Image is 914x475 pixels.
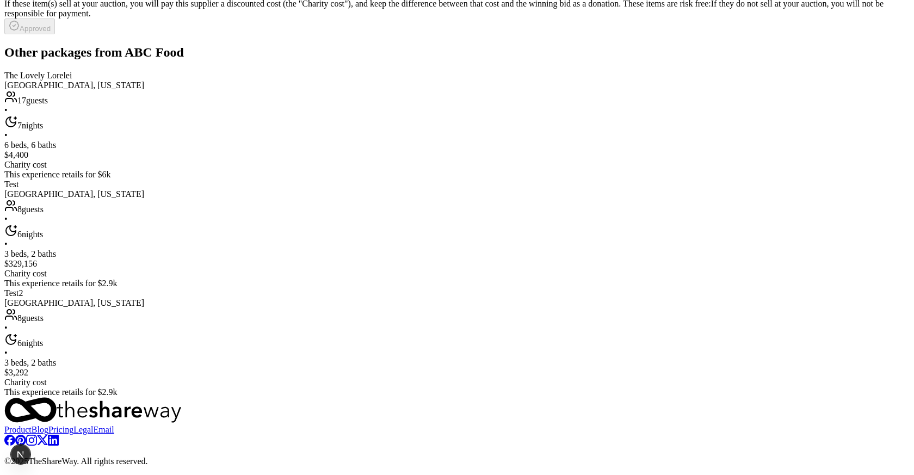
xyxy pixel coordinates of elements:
div: • [4,323,910,333]
div: • [4,106,910,115]
a: Blog [32,425,48,434]
div: $4,400 [4,150,910,160]
div: This experience retails for $2.9k [4,279,910,288]
div: • [4,214,910,224]
div: • [4,348,910,358]
div: Test [4,180,910,189]
div: 3 beds, 2 baths [4,249,910,259]
h2: Other packages from ABC Food [4,45,910,60]
span: 17 guests [17,96,48,105]
span: 8 guests [17,313,44,323]
nav: quick links [4,425,910,435]
div: [GEOGRAPHIC_DATA], [US_STATE] [4,81,910,90]
div: 3 beds, 2 baths [4,358,910,368]
a: Pricing [48,425,73,434]
div: [GEOGRAPHIC_DATA], [US_STATE] [4,298,910,308]
div: This experience retails for $6k [4,170,910,180]
a: Email [94,425,114,434]
div: • [4,131,910,140]
div: $3,292 [4,368,910,378]
span: 6 nights [17,230,43,239]
div: 6 beds, 6 baths [4,140,910,150]
button: Approved [4,18,55,34]
a: Legal [73,425,93,434]
div: • [4,239,910,249]
div: Test2 [4,288,910,298]
a: Product [4,425,32,434]
div: [GEOGRAPHIC_DATA], [US_STATE] [4,189,910,199]
span: 6 nights [17,338,43,348]
span: 8 guests [17,205,44,214]
div: Charity cost [4,160,910,170]
div: The Lovely Lorelei [4,71,910,81]
span: 7 nights [17,121,43,130]
div: $329,156 [4,259,910,269]
div: Charity cost [4,378,910,387]
div: This experience retails for $2.9k [4,387,910,397]
span: Approved [20,24,51,33]
div: Charity cost [4,269,910,279]
p: © 2025 TheShareWay. All rights reserved. [4,457,910,466]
